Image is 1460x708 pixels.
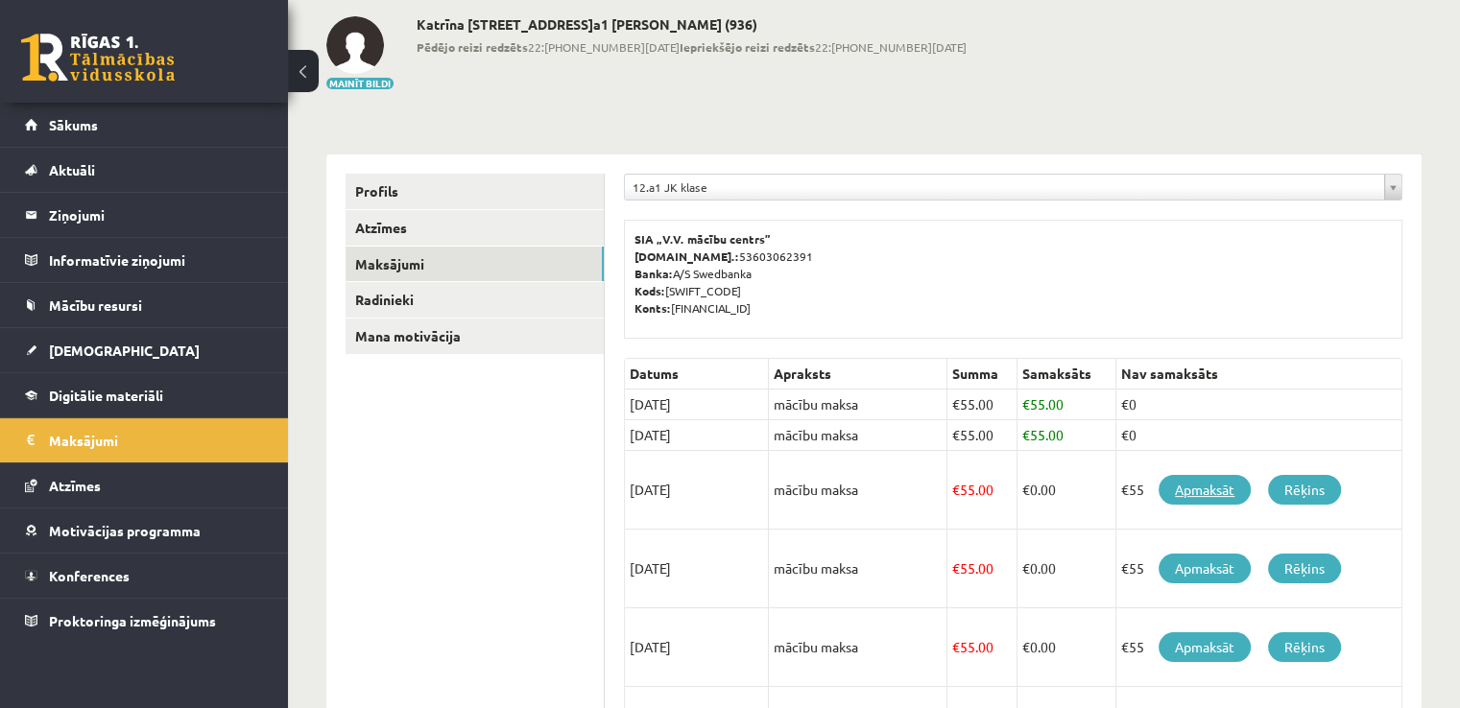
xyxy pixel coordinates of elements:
[49,238,264,282] legend: Informatīvie ziņojumi
[1268,475,1341,505] a: Rēķins
[49,418,264,462] legend: Maksājumi
[49,612,216,629] span: Proktoringa izmēģinājums
[634,300,671,316] b: Konts:
[1017,420,1116,451] td: 55.00
[952,426,960,443] span: €
[769,608,947,687] td: mācību maksa
[25,463,264,507] a: Atzīmes
[25,283,264,327] a: Mācību resursi
[634,231,772,247] b: SIA „V.V. mācību centrs”
[346,247,604,282] a: Maksājumi
[1268,554,1341,583] a: Rēķins
[634,266,673,281] b: Banka:
[1017,608,1116,687] td: 0.00
[947,451,1017,530] td: 55.00
[1017,530,1116,608] td: 0.00
[25,238,264,282] a: Informatīvie ziņojumi
[49,296,142,314] span: Mācību resursi
[25,599,264,643] a: Proktoringa izmēģinājums
[49,193,264,237] legend: Ziņojumi
[625,175,1401,200] a: 12.a1 JK klase
[947,389,1017,420] td: 55.00
[947,359,1017,389] th: Summa
[947,420,1017,451] td: 55.00
[326,16,384,74] img: Katrīna Krutikova
[625,389,769,420] td: [DATE]
[25,328,264,372] a: [DEMOGRAPHIC_DATA]
[1022,559,1030,577] span: €
[49,387,163,404] span: Digitālie materiāli
[49,342,200,359] span: [DEMOGRAPHIC_DATA]
[634,230,1392,317] p: 53603062391 A/S Swedbanka [SWIFT_CODE] [FINANCIAL_ID]
[769,530,947,608] td: mācību maksa
[1116,420,1402,451] td: €0
[769,451,947,530] td: mācību maksa
[952,638,960,655] span: €
[625,530,769,608] td: [DATE]
[680,39,815,55] b: Iepriekšējo reizi redzēts
[634,248,739,264] b: [DOMAIN_NAME].:
[1017,451,1116,530] td: 0.00
[952,481,960,498] span: €
[1116,359,1402,389] th: Nav samaksāts
[346,282,604,318] a: Radinieki
[49,477,101,494] span: Atzīmes
[1268,632,1341,662] a: Rēķins
[769,359,947,389] th: Apraksts
[25,148,264,192] a: Aktuāli
[417,16,967,33] h2: Katrīna [STREET_ADDRESS]a1 [PERSON_NAME] (936)
[346,174,604,209] a: Profils
[25,554,264,598] a: Konferences
[346,210,604,246] a: Atzīmes
[1159,554,1251,583] a: Apmaksāt
[49,116,98,133] span: Sākums
[1116,389,1402,420] td: €0
[25,193,264,237] a: Ziņojumi
[1017,389,1116,420] td: 55.00
[947,530,1017,608] td: 55.00
[326,78,394,89] button: Mainīt bildi
[1116,451,1402,530] td: €55
[1159,475,1251,505] a: Apmaksāt
[49,522,201,539] span: Motivācijas programma
[625,608,769,687] td: [DATE]
[947,608,1017,687] td: 55.00
[25,418,264,462] a: Maksājumi
[1022,395,1030,413] span: €
[49,567,130,584] span: Konferences
[346,319,604,354] a: Mana motivācija
[25,373,264,417] a: Digitālie materiāli
[1116,608,1402,687] td: €55
[952,395,960,413] span: €
[769,420,947,451] td: mācību maksa
[625,359,769,389] th: Datums
[1022,426,1030,443] span: €
[625,451,769,530] td: [DATE]
[21,34,175,82] a: Rīgas 1. Tālmācības vidusskola
[952,559,960,577] span: €
[634,283,665,298] b: Kods:
[625,420,769,451] td: [DATE]
[1159,632,1251,662] a: Apmaksāt
[417,38,967,56] span: 22:[PHONE_NUMBER][DATE] 22:[PHONE_NUMBER][DATE]
[769,389,947,420] td: mācību maksa
[49,161,95,178] span: Aktuāli
[25,103,264,147] a: Sākums
[1017,359,1116,389] th: Samaksāts
[1022,638,1030,655] span: €
[1022,481,1030,498] span: €
[25,508,264,553] a: Motivācijas programma
[633,175,1376,200] span: 12.a1 JK klase
[1116,530,1402,608] td: €55
[417,39,528,55] b: Pēdējo reizi redzēts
